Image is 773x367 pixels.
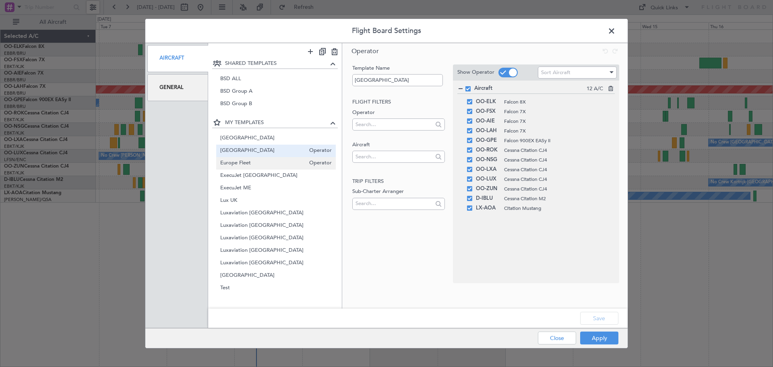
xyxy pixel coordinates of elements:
span: Operator [351,47,379,56]
div: General [147,74,208,101]
span: Cessna Citation CJ4 [504,185,607,193]
span: [GEOGRAPHIC_DATA] [220,272,332,280]
span: D-IBLU [476,194,500,203]
button: Close [538,332,576,344]
span: OO-LUX [476,174,500,184]
label: Sub-Charter Arranger [352,188,444,196]
h2: Trip filters [352,178,444,186]
span: OO-FSX [476,107,500,116]
span: OO-LXA [476,165,500,174]
span: BSD ALL [220,75,332,83]
span: Cessna Citation CJ4 [504,176,607,183]
span: Falcon 8X [504,98,607,106]
span: Aircraft [474,85,587,93]
span: Operator [305,147,332,155]
span: OO-ZUN [476,184,500,194]
span: Citation Mustang [504,205,607,212]
span: Europe Fleet [220,159,306,168]
span: OO-GPE [476,136,500,145]
span: OO-LAH [476,126,500,136]
span: Cessna Citation CJ4 [504,147,607,154]
div: Aircraft [147,45,208,72]
span: Test [220,284,332,292]
span: ExecuJet ME [220,184,332,193]
span: Cessna Citation CJ4 [504,156,607,164]
label: Show Operator [457,68,494,77]
span: 12 A/C [587,85,603,93]
label: Operator [352,109,444,117]
input: Search... [355,197,432,209]
span: Falcon 7X [504,127,607,135]
span: Luxaviation [GEOGRAPHIC_DATA] [220,234,332,243]
span: [GEOGRAPHIC_DATA] [220,147,306,155]
input: Search... [355,151,432,163]
header: Flight Board Settings [145,19,628,43]
span: MY TEMPLATES [225,119,329,127]
span: Operator [305,159,332,168]
span: OO-ELK [476,97,500,107]
span: SHARED TEMPLATES [225,60,329,68]
input: Search... [355,118,432,131]
span: Cessna Citation CJ4 [504,166,607,173]
label: Aircraft [352,141,444,149]
span: BSD Group B [220,100,332,108]
span: OO-AIE [476,116,500,126]
span: Falcon 7X [504,118,607,125]
span: BSD Group A [220,87,332,96]
span: [GEOGRAPHIC_DATA] [220,134,332,143]
span: Falcon 7X [504,108,607,115]
span: OO-ROK [476,145,500,155]
span: Luxaviation [GEOGRAPHIC_DATA] [220,209,332,218]
span: Falcon 900EX EASy II [504,137,607,144]
span: Cessna Citation M2 [504,195,607,202]
button: Apply [580,332,618,344]
span: Luxaviation [GEOGRAPHIC_DATA] [220,247,332,255]
span: ExecuJet [GEOGRAPHIC_DATA] [220,172,332,180]
span: OO-NSG [476,155,500,165]
span: Sort Aircraft [541,69,570,76]
span: Luxaviation [GEOGRAPHIC_DATA] [220,222,332,230]
span: Lux UK [220,197,332,205]
h2: Flight filters [352,98,444,106]
span: LX-AOA [476,203,500,213]
span: Luxaviation [GEOGRAPHIC_DATA] [220,259,332,267]
label: Template Name [352,64,444,73]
